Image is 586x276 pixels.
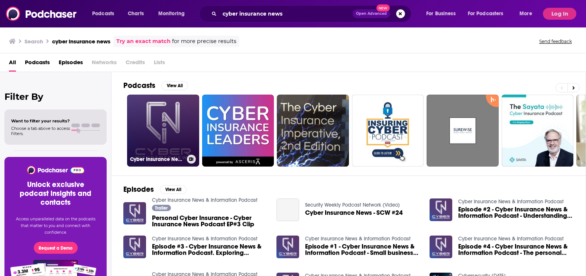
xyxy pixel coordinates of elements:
[127,95,199,167] a: Cyber Insurance News & Information Podcast
[11,118,70,124] span: Want to filter your results?
[160,185,187,194] button: View All
[458,198,564,205] a: Cyber Insurance News & Information Podcast
[34,242,78,254] button: Request a Demo
[13,180,98,207] h3: Unlock exclusive podcast insights and contacts
[87,8,124,20] button: open menu
[92,56,117,72] span: Networks
[276,236,299,258] img: Episode #1 - Cyber Insurance News & Information Podcast - Small business cybersecurity risks and ...
[123,81,155,90] h2: Podcasts
[123,81,188,90] a: PodcastsView All
[4,91,107,102] h2: Filter By
[356,12,387,16] span: Open Advanced
[152,243,268,256] a: Episode #3 - Cyber Insurance News & Information Podcast. Exploring cybersecurity insurance.
[152,215,268,227] a: Personal Cyber Insurance - Cyber Insurance News Podcast EP#3 Clip
[13,216,98,236] p: Access unparalleled data on the podcasts that matter to you and connect with confidence.
[353,9,390,18] button: Open AdvancedNew
[430,236,452,258] img: Episode #4 - Cyber Insurance News & Information Podcast - The personal side of cybersecurity and ...
[519,9,532,19] span: More
[130,156,184,162] h3: Cyber Insurance News & Information Podcast
[123,185,187,194] a: EpisodesView All
[6,7,77,21] img: Podchaser - Follow, Share and Rate Podcasts
[220,8,353,20] input: Search podcasts, credits, & more...
[514,8,541,20] button: open menu
[25,38,43,45] h3: Search
[463,8,514,20] button: open menu
[123,8,148,20] a: Charts
[161,81,188,90] button: View All
[153,8,194,20] button: open menu
[52,38,110,45] h3: cyber insurance news
[152,236,258,242] a: Cyber Insurance News & Information Podcast
[25,56,50,72] a: Podcasts
[9,56,16,72] a: All
[537,38,574,45] button: Send feedback
[123,185,154,194] h2: Episodes
[128,9,144,19] span: Charts
[26,166,85,174] img: Podchaser - Follow, Share and Rate Podcasts
[158,9,185,19] span: Monitoring
[458,243,574,256] a: Episode #4 - Cyber Insurance News & Information Podcast - The personal side of cybersecurity and ...
[305,202,400,208] a: Security Weekly Podcast Network (Video)
[305,243,421,256] a: Episode #1 - Cyber Insurance News & Information Podcast - Small business cybersecurity risks and ...
[59,56,83,72] a: Episodes
[458,206,574,219] a: Episode #2 - Cyber Insurance News & Information Podcast - Understanding Cybersecurity Insurance
[116,37,171,46] a: Try an exact match
[430,198,452,221] img: Episode #2 - Cyber Insurance News & Information Podcast - Understanding Cybersecurity Insurance
[458,236,564,242] a: Cyber Insurance News & Information Podcast
[155,206,168,210] span: Trailer
[426,9,456,19] span: For Business
[123,202,146,225] img: Personal Cyber Insurance - Cyber Insurance News Podcast EP#3 Clip
[11,126,70,136] span: Choose a tab above to access filters.
[421,8,465,20] button: open menu
[126,56,145,72] span: Credits
[543,8,576,20] button: Log In
[276,198,299,221] a: Cyber Insurance News - SCW #24
[376,4,390,11] span: New
[152,197,258,203] a: Cyber Insurance News & Information Podcast
[305,210,403,216] a: Cyber Insurance News - SCW #24
[154,56,165,72] span: Lists
[468,9,504,19] span: For Podcasters
[172,37,236,46] span: for more precise results
[92,9,114,19] span: Podcasts
[123,236,146,258] img: Episode #3 - Cyber Insurance News & Information Podcast. Exploring cybersecurity insurance.
[305,236,411,242] a: Cyber Insurance News & Information Podcast
[206,5,418,22] div: Search podcasts, credits, & more...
